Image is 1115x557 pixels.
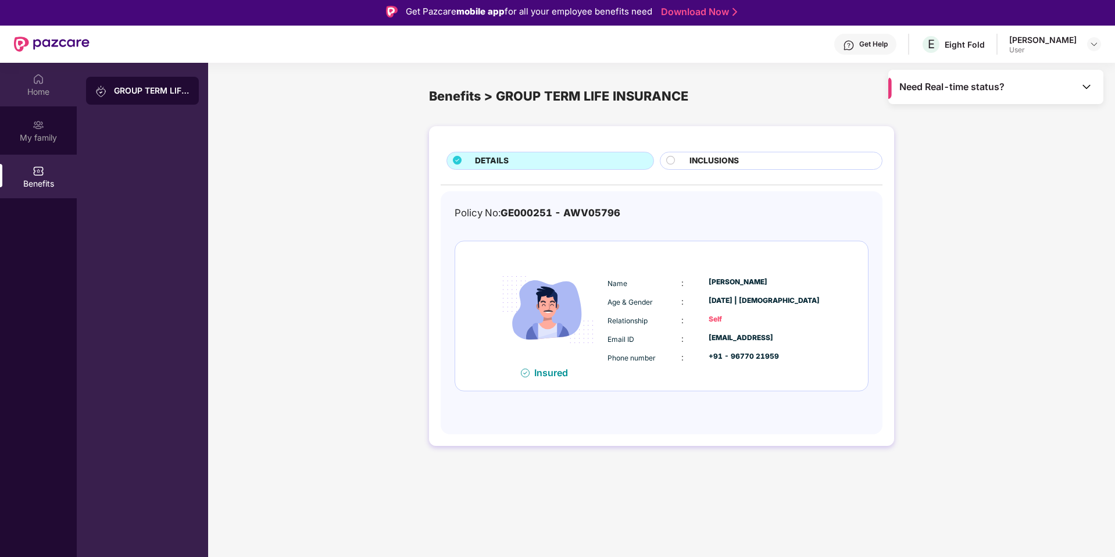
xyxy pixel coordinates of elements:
div: Get Pazcare for all your employee benefits need [406,5,652,19]
div: +91 - 96770 21959 [709,351,828,362]
img: svg+xml;base64,PHN2ZyBpZD0iSGVscC0zMngzMiIgeG1sbnM9Imh0dHA6Ly93d3cudzMub3JnLzIwMDAvc3ZnIiB3aWR0aD... [843,40,855,51]
img: svg+xml;base64,PHN2ZyBpZD0iQmVuZWZpdHMiIHhtbG5zPSJodHRwOi8vd3d3LnczLm9yZy8yMDAwL3N2ZyIgd2lkdGg9Ij... [33,165,44,177]
span: INCLUSIONS [689,155,739,167]
span: E [928,37,935,51]
strong: mobile app [456,6,505,17]
div: Get Help [859,40,888,49]
img: Logo [386,6,398,17]
img: icon [491,253,605,366]
img: Toggle Icon [1081,81,1092,92]
img: svg+xml;base64,PHN2ZyBpZD0iSG9tZSIgeG1sbnM9Imh0dHA6Ly93d3cudzMub3JnLzIwMDAvc3ZnIiB3aWR0aD0iMjAiIG... [33,73,44,85]
img: Stroke [732,6,737,18]
a: Download Now [661,6,734,18]
div: Benefits > GROUP TERM LIFE INSURANCE [429,86,894,106]
div: Policy No: [455,205,620,220]
div: Insured [534,367,575,379]
div: User [1009,45,1077,55]
span: Phone number [607,354,656,362]
span: : [681,352,684,362]
div: Eight Fold [945,39,985,50]
span: Name [607,279,627,288]
span: GE000251 - AWV05796 [501,207,620,219]
span: Age & Gender [607,298,653,306]
div: [PERSON_NAME] [709,277,828,288]
span: Relationship [607,316,648,325]
img: svg+xml;base64,PHN2ZyB3aWR0aD0iMjAiIGhlaWdodD0iMjAiIHZpZXdCb3g9IjAgMCAyMCAyMCIgZmlsbD0ibm9uZSIgeG... [33,119,44,131]
img: New Pazcare Logo [14,37,90,52]
div: [DATE] | [DEMOGRAPHIC_DATA] [709,295,828,306]
div: [EMAIL_ADDRESS] [709,333,828,344]
img: svg+xml;base64,PHN2ZyBpZD0iRHJvcGRvd24tMzJ4MzIiIHhtbG5zPSJodHRwOi8vd3d3LnczLm9yZy8yMDAwL3N2ZyIgd2... [1089,40,1099,49]
span: : [681,334,684,344]
span: DETAILS [475,155,509,167]
div: [PERSON_NAME] [1009,34,1077,45]
img: svg+xml;base64,PHN2ZyB4bWxucz0iaHR0cDovL3d3dy53My5vcmcvMjAwMC9zdmciIHdpZHRoPSIxNiIgaGVpZ2h0PSIxNi... [521,369,530,377]
span: : [681,297,684,306]
img: svg+xml;base64,PHN2ZyB3aWR0aD0iMjAiIGhlaWdodD0iMjAiIHZpZXdCb3g9IjAgMCAyMCAyMCIgZmlsbD0ibm9uZSIgeG... [95,85,107,97]
span: Need Real-time status? [899,81,1005,93]
span: : [681,278,684,288]
div: Self [709,314,828,325]
span: : [681,315,684,325]
span: Email ID [607,335,634,344]
div: GROUP TERM LIFE INSURANCE [114,85,190,97]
